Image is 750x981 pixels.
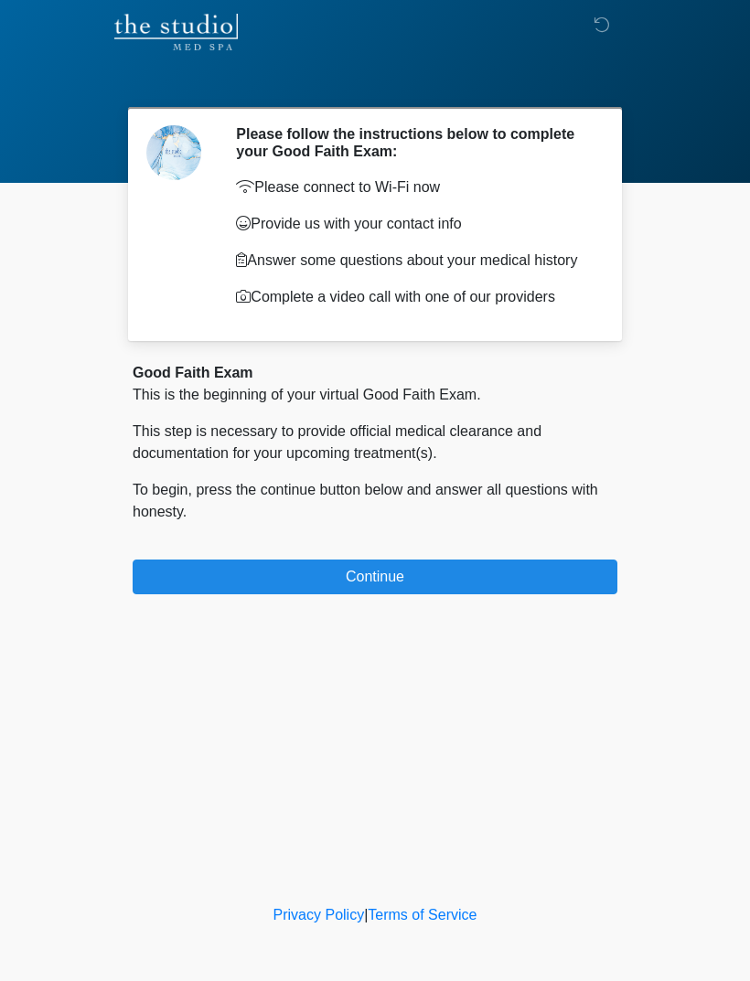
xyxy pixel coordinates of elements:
h1: ‎ ‎ [119,66,631,100]
h2: Please follow the instructions below to complete your Good Faith Exam: [236,125,590,160]
p: Complete a video call with one of our providers [236,286,590,308]
a: | [364,907,368,922]
p: Provide us with your contact info [236,213,590,235]
p: Answer some questions about your medical history [236,250,590,272]
a: Terms of Service [368,907,477,922]
p: Please connect to Wi-Fi now [236,176,590,198]
div: Good Faith Exam [133,362,617,384]
p: To begin, press the continue button below and answer all questions with honesty. [133,479,617,523]
button: Continue [133,560,617,594]
p: This step is necessary to provide official medical clearance and documentation for your upcoming ... [133,421,617,464]
img: The Studio Med Spa Logo [114,14,238,50]
a: Privacy Policy [273,907,365,922]
p: This is the beginning of your virtual Good Faith Exam. [133,384,617,406]
img: Agent Avatar [146,125,201,180]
